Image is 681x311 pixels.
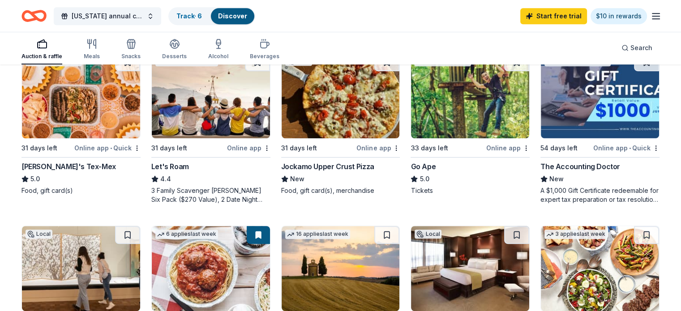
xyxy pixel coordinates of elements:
a: Image for Let's Roam3 applieslast week31 days leftOnline appLet's Roam4.43 Family Scavenger [PERS... [151,53,270,204]
img: Image for The Old Spaghetti Factory [152,226,270,311]
div: 33 days left [411,143,448,153]
div: Meals [84,53,100,60]
div: Tickets [411,186,530,195]
img: Image for Go Ape [411,53,529,138]
div: Food, gift card(s) [21,186,141,195]
div: Alcohol [208,53,228,60]
div: Go Ape [411,161,436,172]
button: [US_STATE] annual conference [54,7,161,25]
span: New [290,174,304,184]
img: Image for AF Travel Ideas [282,226,400,311]
span: 5.0 [420,174,429,184]
button: Auction & raffle [21,35,62,64]
div: Let's Roam [151,161,189,172]
a: Image for Go Ape1 applylast week33 days leftOnline appGo Ape5.0Tickets [411,53,530,195]
div: Online app [356,142,400,153]
div: Local [26,230,52,239]
div: Jockamo Upper Crust Pizza [281,161,374,172]
a: Discover [218,12,247,20]
img: Image for Chuy's Tex-Mex [22,53,140,138]
div: 31 days left [281,143,317,153]
img: Image for Let's Roam [152,53,270,138]
div: Online app [486,142,530,153]
button: Track· 6Discover [168,7,255,25]
a: $10 in rewards [591,8,647,24]
div: 31 days left [151,143,187,153]
img: Image for Ameristar East Chicago [411,226,529,311]
img: Image for The Accounting Doctor [541,53,659,138]
img: Image for Jockamo Upper Crust Pizza [282,53,400,138]
a: Image for The Accounting Doctor27 applieslast week54 days leftOnline app•QuickThe Accounting Doct... [540,53,660,204]
div: Online app Quick [74,142,141,153]
div: A $1,000 Gift Certificate redeemable for expert tax preparation or tax resolution services—recipi... [540,186,660,204]
div: 16 applies last week [285,230,350,239]
div: Snacks [121,53,141,60]
div: 31 days left [21,143,57,153]
a: Home [21,5,47,26]
a: Image for Chuy's Tex-Mex1 applylast week31 days leftOnline app•Quick[PERSON_NAME]'s Tex-Mex5.0Foo... [21,53,141,195]
div: Online app [227,142,270,153]
span: [US_STATE] annual conference [72,11,143,21]
div: The Accounting Doctor [540,161,620,172]
div: 3 Family Scavenger [PERSON_NAME] Six Pack ($270 Value), 2 Date Night Scavenger [PERSON_NAME] Two ... [151,186,270,204]
span: Search [630,43,652,53]
span: New [549,174,564,184]
div: 3 applies last week [544,230,607,239]
a: Image for Jockamo Upper Crust PizzaLocal31 days leftOnline appJockamo Upper Crust PizzaNewFood, g... [281,53,400,195]
button: Search [614,39,660,57]
a: Track· 6 [176,12,202,20]
a: Start free trial [520,8,587,24]
div: Desserts [162,53,187,60]
img: Image for Newfields [22,226,140,311]
span: • [629,145,631,152]
div: [PERSON_NAME]'s Tex-Mex [21,161,116,172]
div: 54 days left [540,143,578,153]
img: Image for Taziki's Mediterranean Cafe [541,226,659,311]
button: Beverages [250,35,279,64]
span: 4.4 [160,174,171,184]
button: Alcohol [208,35,228,64]
button: Desserts [162,35,187,64]
button: Snacks [121,35,141,64]
div: 6 applies last week [155,230,218,239]
div: Auction & raffle [21,53,62,60]
span: 5.0 [30,174,40,184]
div: Local [415,230,441,239]
button: Meals [84,35,100,64]
div: Beverages [250,53,279,60]
span: • [110,145,112,152]
div: Food, gift card(s), merchandise [281,186,400,195]
div: Online app Quick [593,142,660,153]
